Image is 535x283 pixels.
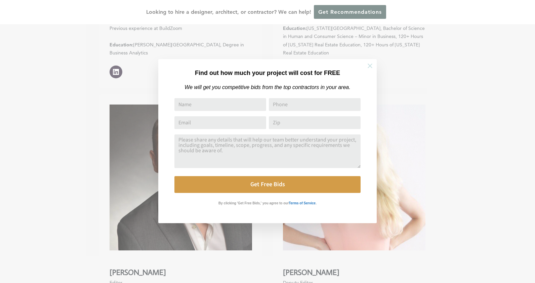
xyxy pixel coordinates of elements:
[289,200,316,205] a: Terms of Service
[358,54,382,78] button: Close
[316,201,317,205] strong: .
[269,98,361,111] input: Phone
[269,116,361,129] input: Zip
[174,98,266,111] input: Name
[218,201,289,205] strong: By clicking 'Get Free Bids,' you agree to our
[289,201,316,205] strong: Terms of Service
[174,116,266,129] input: Email Address
[184,84,350,90] em: We will get you competitive bids from the top contractors in your area.
[174,134,361,168] textarea: Comment or Message
[174,176,361,193] button: Get Free Bids
[195,70,340,76] strong: Find out how much your project will cost for FREE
